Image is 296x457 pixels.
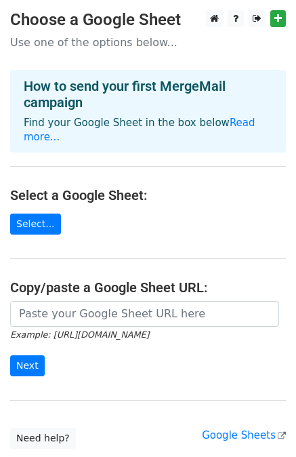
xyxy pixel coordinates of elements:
[10,330,149,340] small: Example: [URL][DOMAIN_NAME]
[24,117,255,143] a: Read more...
[10,35,286,49] p: Use one of the options below...
[10,279,286,296] h4: Copy/paste a Google Sheet URL:
[24,116,272,144] p: Find your Google Sheet in the box below
[24,78,272,111] h4: How to send your first MergeMail campaign
[202,429,286,441] a: Google Sheets
[10,355,45,376] input: Next
[10,214,61,235] a: Select...
[10,301,279,327] input: Paste your Google Sheet URL here
[10,428,76,449] a: Need help?
[10,10,286,30] h3: Choose a Google Sheet
[10,187,286,203] h4: Select a Google Sheet:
